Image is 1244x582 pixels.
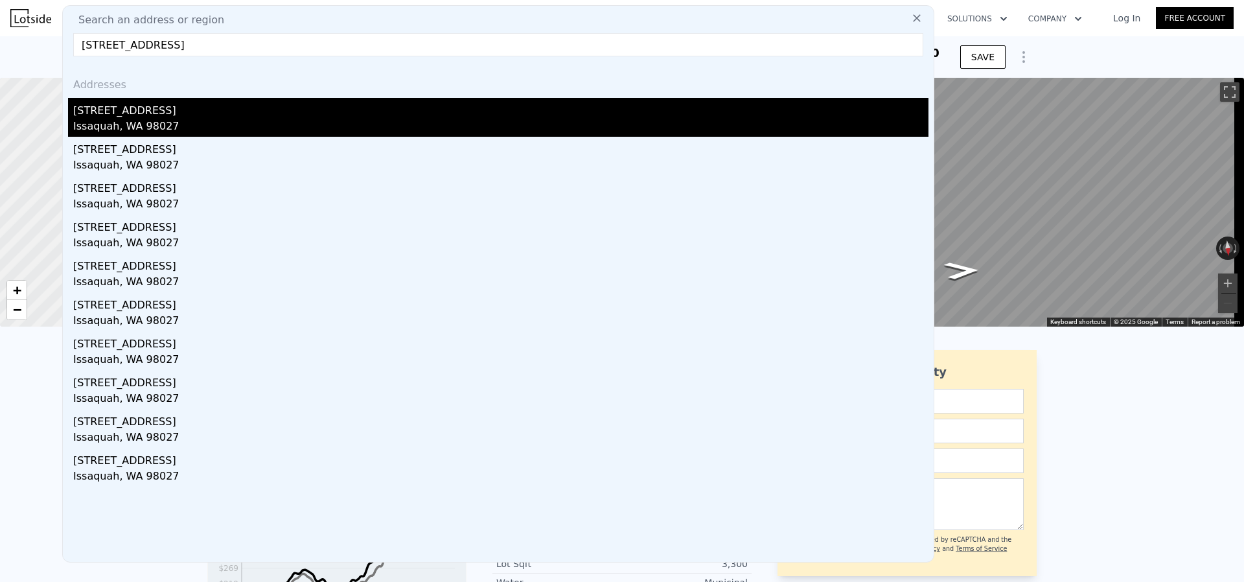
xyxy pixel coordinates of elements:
div: [STREET_ADDRESS] [73,176,928,196]
button: Rotate counterclockwise [1216,237,1223,260]
button: Zoom out [1218,294,1238,313]
div: Issaquah, WA 98027 [73,352,928,370]
span: − [13,301,21,318]
div: [STREET_ADDRESS] [73,370,928,391]
div: Issaquah, WA 98027 [73,430,928,448]
input: Enter an address, city, region, neighborhood or zip code [73,33,923,56]
div: Issaquah, WA 98027 [73,274,928,292]
a: Zoom out [7,300,27,320]
div: [STREET_ADDRESS] [73,331,928,352]
a: Free Account [1156,7,1234,29]
button: Solutions [937,7,1018,30]
a: Zoom in [7,281,27,300]
span: Search an address or region [68,12,224,28]
div: This site is protected by reCAPTCHA and the Google and apply. [874,535,1024,563]
span: + [13,282,21,298]
div: Issaquah, WA 98027 [73,119,928,137]
button: Show Options [1011,44,1037,70]
div: 3,300 [622,557,748,570]
div: [STREET_ADDRESS] [73,137,928,157]
div: Addresses [68,67,928,98]
div: [STREET_ADDRESS] [73,253,928,274]
div: Issaquah, WA 98027 [73,469,928,487]
div: Issaquah, WA 98027 [73,235,928,253]
a: Report a problem [1192,318,1240,325]
button: SAVE [960,45,1006,69]
div: [STREET_ADDRESS] [73,292,928,313]
div: Issaquah, WA 98027 [73,391,928,409]
path: Go West, NE 113th St [929,257,995,284]
div: [STREET_ADDRESS] [73,448,928,469]
a: Terms (opens in new tab) [1166,318,1184,325]
div: Lot Sqft [496,557,622,570]
button: Rotate clockwise [1233,237,1240,260]
div: [STREET_ADDRESS] [73,409,928,430]
a: Log In [1098,12,1156,25]
div: Issaquah, WA 98027 [73,196,928,215]
button: Keyboard shortcuts [1050,318,1106,327]
button: Company [1018,7,1092,30]
div: Issaquah, WA 98027 [73,313,928,331]
div: Issaquah, WA 98027 [73,157,928,176]
button: Reset the view [1222,236,1234,260]
img: Lotside [10,9,51,27]
button: Toggle fullscreen view [1220,82,1239,102]
a: Terms of Service [956,545,1007,552]
span: © 2025 Google [1114,318,1158,325]
tspan: $269 [218,564,238,573]
div: [STREET_ADDRESS] [73,215,928,235]
div: [STREET_ADDRESS] [73,98,928,119]
button: Zoom in [1218,274,1238,293]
